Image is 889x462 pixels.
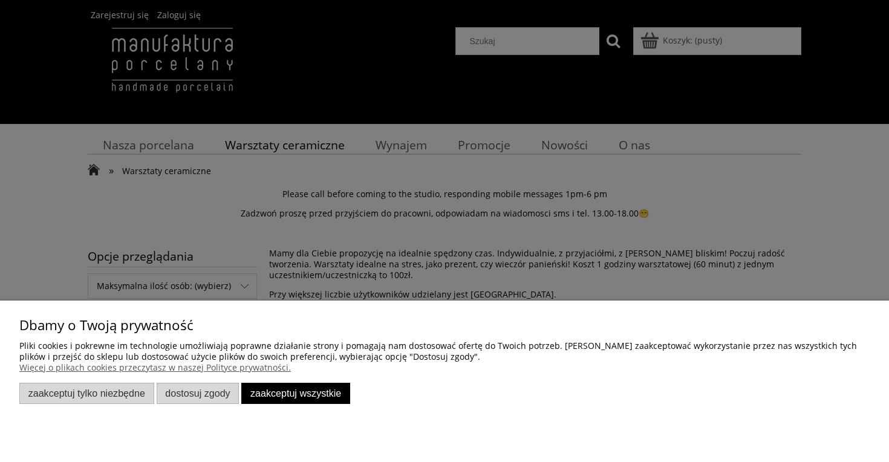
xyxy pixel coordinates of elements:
button: Dostosuj zgody [157,383,239,404]
button: Zaakceptuj tylko niezbędne [19,383,154,404]
button: Zaakceptuj wszystkie [241,383,350,404]
a: Więcej o plikach cookies przeczytasz w naszej Polityce prywatności. [19,362,291,373]
p: Pliki cookies i pokrewne im technologie umożliwiają poprawne działanie strony i pomagają nam dost... [19,340,870,362]
p: Dbamy o Twoją prywatność [19,320,870,331]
